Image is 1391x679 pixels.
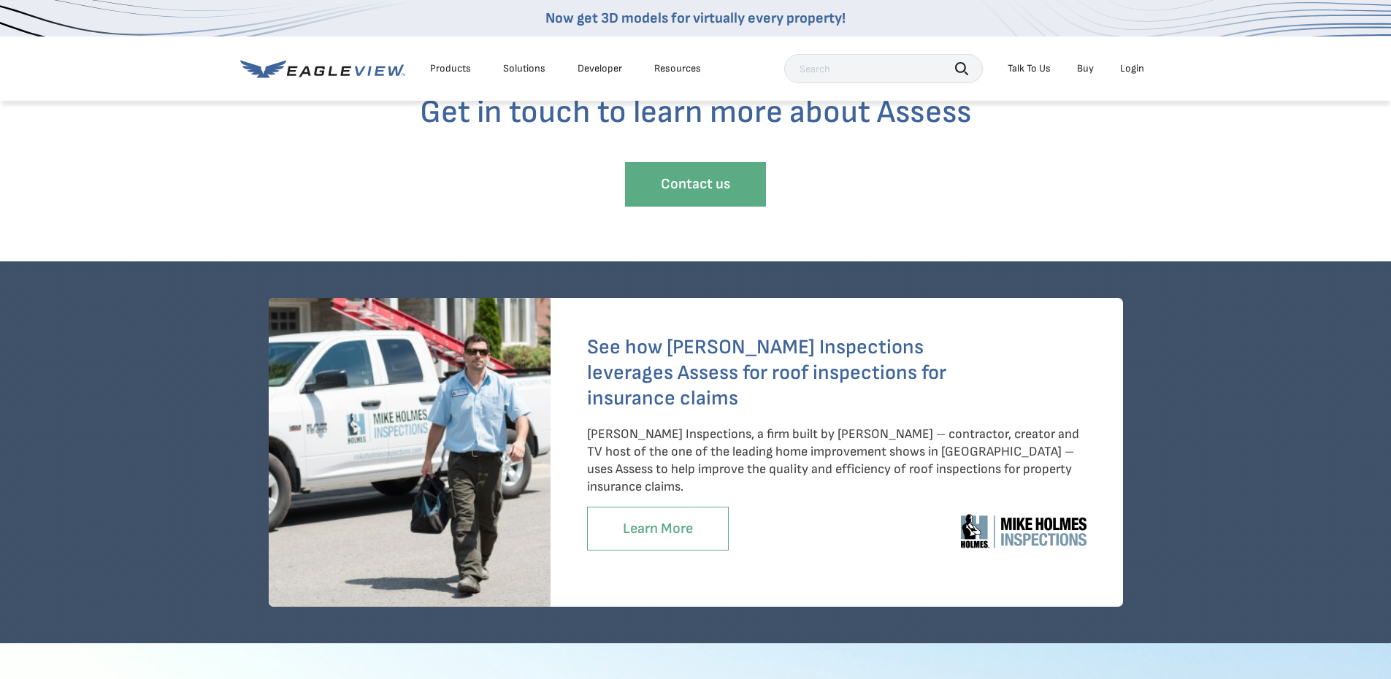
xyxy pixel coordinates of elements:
[578,62,622,75] a: Developer
[1008,62,1051,75] div: Talk To Us
[587,507,729,551] a: Learn More
[430,62,471,75] div: Products
[503,62,545,75] div: Solutions
[545,9,846,27] a: Now get 3D models for virtually every property!
[1120,62,1144,75] div: Login
[587,334,946,411] h4: See how [PERSON_NAME] Inspections leverages Assess for roof inspections for insurance claims
[587,426,1087,496] p: [PERSON_NAME] Inspections, a firm built by [PERSON_NAME] – contractor, creator and TV host of the...
[784,54,983,83] input: Search
[654,62,701,75] div: Resources
[1077,62,1094,75] a: Buy
[269,92,1123,132] h3: Get in touch to learn more about Assess
[625,162,766,207] a: Contact us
